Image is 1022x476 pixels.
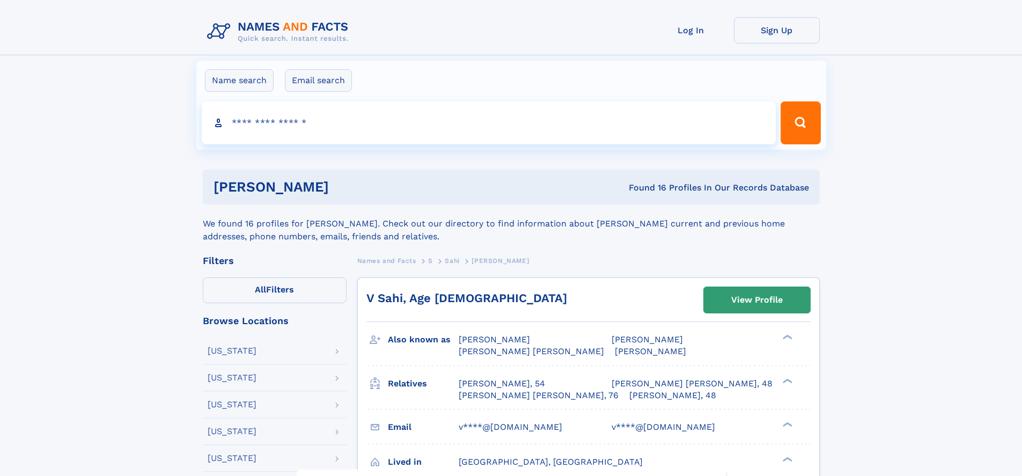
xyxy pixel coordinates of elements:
div: Found 16 Profiles In Our Records Database [479,182,809,194]
div: [US_STATE] [208,427,256,436]
a: S [428,254,433,267]
span: All [255,284,266,295]
div: [US_STATE] [208,374,256,382]
a: [PERSON_NAME], 54 [459,378,545,390]
a: Sign Up [734,17,820,43]
span: [GEOGRAPHIC_DATA], [GEOGRAPHIC_DATA] [459,457,643,467]
a: [PERSON_NAME] [PERSON_NAME], 76 [459,390,619,401]
h3: Lived in [388,453,459,471]
div: Filters [203,256,347,266]
label: Filters [203,277,347,303]
input: search input [202,101,776,144]
a: Log In [648,17,734,43]
div: ❯ [780,421,793,428]
a: View Profile [704,287,810,313]
div: View Profile [731,288,783,312]
a: V Sahi, Age [DEMOGRAPHIC_DATA] [366,291,567,305]
label: Name search [205,69,274,92]
h3: Relatives [388,375,459,393]
div: ❯ [780,456,793,463]
div: [US_STATE] [208,400,256,409]
div: Browse Locations [203,316,347,326]
div: We found 16 profiles for [PERSON_NAME]. Check out our directory to find information about [PERSON... [203,204,820,243]
h3: Also known as [388,331,459,349]
span: [PERSON_NAME] [459,334,530,345]
div: ❯ [780,334,793,341]
span: S [428,257,433,265]
label: Email search [285,69,352,92]
span: [PERSON_NAME] [612,334,683,345]
img: Logo Names and Facts [203,17,357,46]
a: Names and Facts [357,254,416,267]
div: [US_STATE] [208,454,256,463]
span: [PERSON_NAME] [472,257,529,265]
a: Sahi [445,254,459,267]
h1: [PERSON_NAME] [214,180,479,194]
span: Sahi [445,257,459,265]
button: Search Button [781,101,820,144]
div: [US_STATE] [208,347,256,355]
span: [PERSON_NAME] [615,346,686,356]
a: [PERSON_NAME], 48 [629,390,716,401]
a: [PERSON_NAME] [PERSON_NAME], 48 [612,378,773,390]
span: [PERSON_NAME] [PERSON_NAME] [459,346,604,356]
div: ❯ [780,377,793,384]
h3: Email [388,418,459,436]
